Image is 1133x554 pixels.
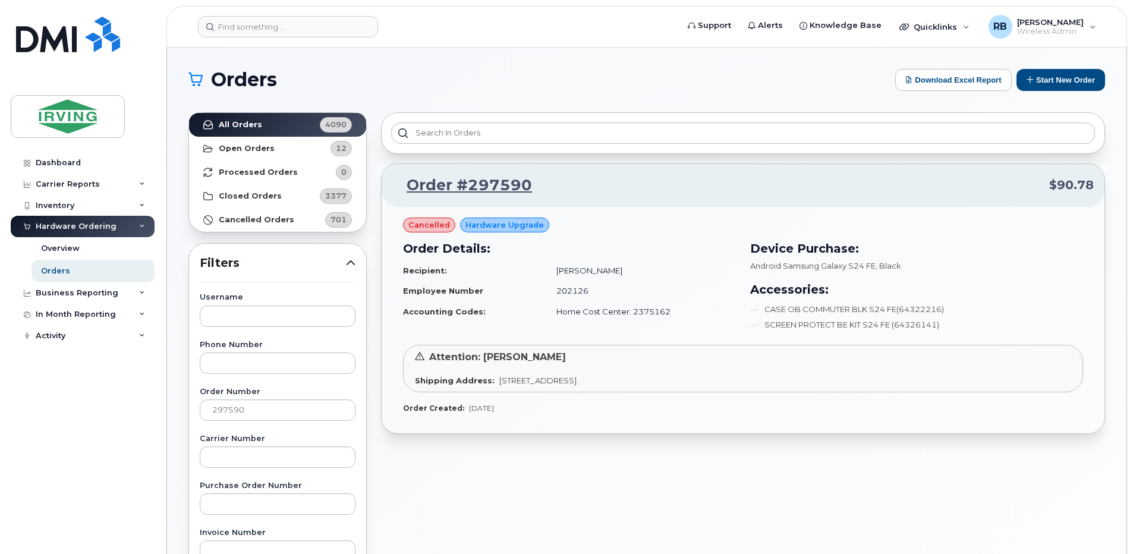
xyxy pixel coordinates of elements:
[499,376,577,385] span: [STREET_ADDRESS]
[200,482,355,490] label: Purchase Order Number
[403,286,483,295] strong: Employee Number
[750,240,1083,257] h3: Device Purchase:
[403,307,486,316] strong: Accounting Codes:
[895,69,1012,91] button: Download Excel Report
[750,281,1083,298] h3: Accessories:
[546,281,736,301] td: 202126
[219,215,294,225] strong: Cancelled Orders
[219,168,298,177] strong: Processed Orders
[1049,177,1094,194] span: $90.78
[546,260,736,281] td: [PERSON_NAME]
[189,208,366,232] a: Cancelled Orders701
[200,435,355,443] label: Carrier Number
[469,404,494,413] span: [DATE]
[750,319,1083,330] li: SCREEN PROTECT BE KIT S24 FE (64326141)
[465,219,544,231] span: Hardware Upgrade
[189,160,366,184] a: Processed Orders0
[546,301,736,322] td: Home Cost Center: 2375162
[200,254,346,272] span: Filters
[200,388,355,396] label: Order Number
[211,71,277,89] span: Orders
[403,404,464,413] strong: Order Created:
[325,119,347,130] span: 4090
[403,266,447,275] strong: Recipient:
[336,143,347,154] span: 12
[200,341,355,349] label: Phone Number
[189,137,366,160] a: Open Orders12
[189,113,366,137] a: All Orders4090
[331,214,347,225] span: 701
[219,120,262,130] strong: All Orders
[189,184,366,208] a: Closed Orders3377
[200,529,355,537] label: Invoice Number
[750,261,876,270] span: Android Samsung Galaxy S24 FE
[391,122,1095,144] input: Search in orders
[408,219,450,231] span: cancelled
[403,240,736,257] h3: Order Details:
[392,175,532,196] a: Order #297590
[200,294,355,301] label: Username
[219,191,282,201] strong: Closed Orders
[219,144,275,153] strong: Open Orders
[325,190,347,202] span: 3377
[429,351,566,363] span: Attention: [PERSON_NAME]
[750,304,1083,315] li: CASE OB COMMUTER BLK S24 FE(64322216)
[876,261,901,270] span: , Black
[341,166,347,178] span: 0
[415,376,495,385] strong: Shipping Address:
[1016,69,1105,91] button: Start New Order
